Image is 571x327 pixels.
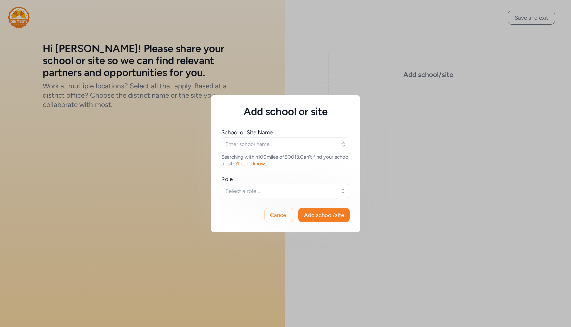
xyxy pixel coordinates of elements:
div: Role [221,175,233,183]
input: Enter school name... [221,137,349,151]
span: Let us know [238,161,265,167]
div: Searching within 100 miles of 80013 . Can't find your school or site? . [221,154,350,167]
button: Add school/site [298,208,350,222]
span: Add school/site [304,211,344,219]
button: Select a role... [221,184,349,198]
div: School or Site Name [221,128,273,136]
span: Cancel [270,211,288,219]
span: Select a role... [225,187,336,195]
button: Cancel [264,208,293,222]
h5: Add school or site [221,106,350,118]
